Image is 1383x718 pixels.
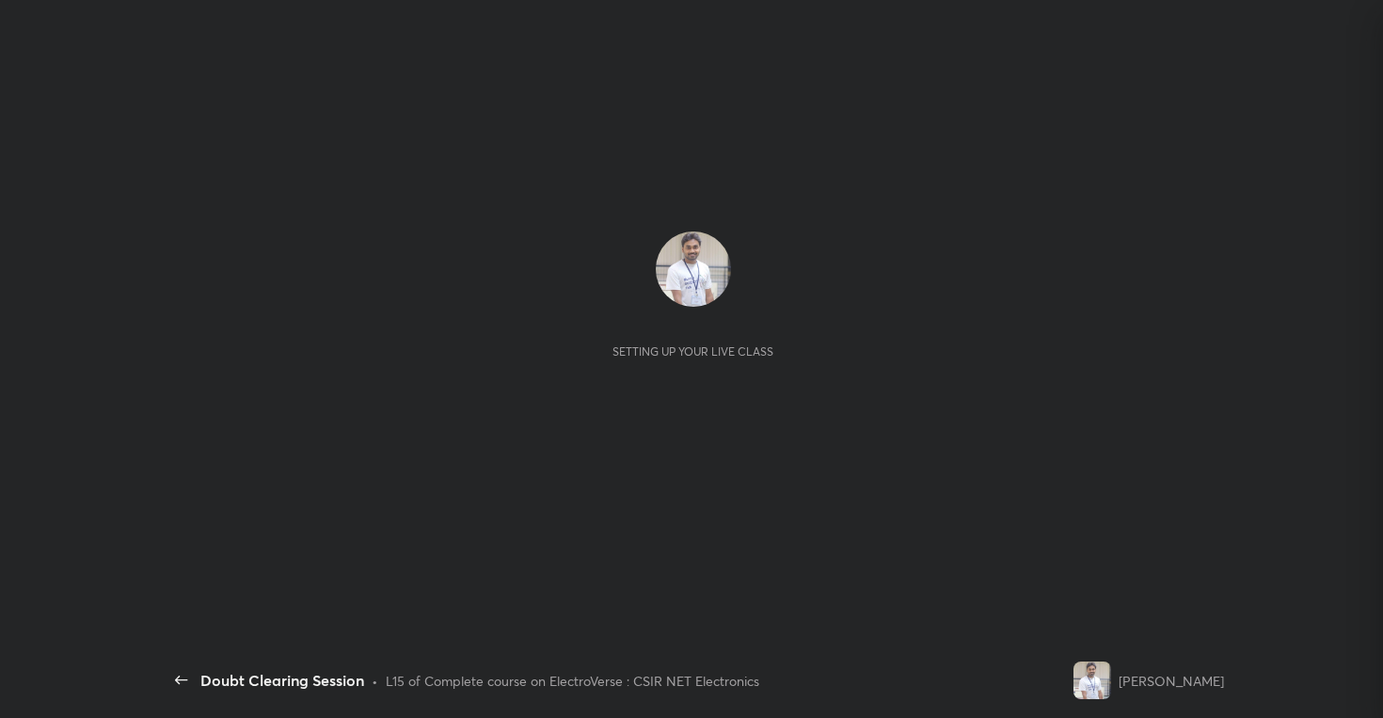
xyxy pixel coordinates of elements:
[656,231,731,307] img: 5fec7a98e4a9477db02da60e09992c81.jpg
[386,671,759,691] div: L15 of Complete course on ElectroVerse : CSIR NET Electronics
[1073,662,1111,699] img: 5fec7a98e4a9477db02da60e09992c81.jpg
[372,671,378,691] div: •
[1119,671,1224,691] div: [PERSON_NAME]
[200,669,364,692] div: Doubt Clearing Session
[612,344,773,359] div: Setting up your live class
